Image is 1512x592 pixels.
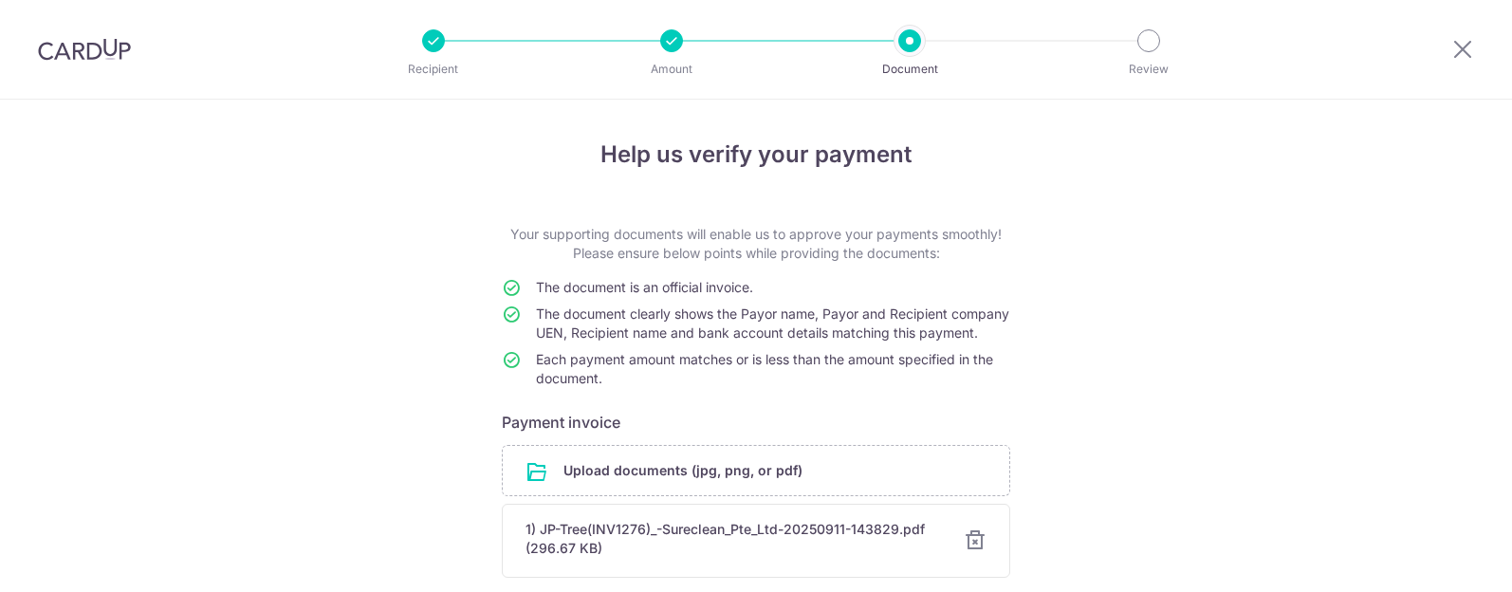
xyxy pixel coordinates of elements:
[601,60,742,79] p: Amount
[502,225,1010,263] p: Your supporting documents will enable us to approve your payments smoothly! Please ensure below p...
[536,279,753,295] span: The document is an official invoice.
[502,411,1010,434] h6: Payment invoice
[536,305,1009,341] span: The document clearly shows the Payor name, Payor and Recipient company UEN, Recipient name and ba...
[526,520,941,558] div: 1) JP-Tree(INV1276)_-Sureclean_Pte_Ltd-20250911-143829.pdf (296.67 KB)
[363,60,504,79] p: Recipient
[38,38,131,61] img: CardUp
[1079,60,1219,79] p: Review
[502,445,1010,496] div: Upload documents (jpg, png, or pdf)
[536,351,993,386] span: Each payment amount matches or is less than the amount specified in the document.
[839,60,980,79] p: Document
[502,138,1010,172] h4: Help us verify your payment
